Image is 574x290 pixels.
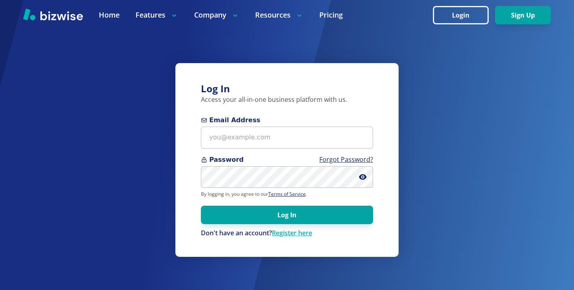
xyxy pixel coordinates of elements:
a: Terms of Service [268,191,306,197]
button: Login [433,6,489,24]
input: you@example.com [201,127,373,149]
button: Log In [201,206,373,224]
span: Email Address [201,115,373,125]
a: Sign Up [495,12,551,19]
a: Forgot Password? [319,155,373,164]
p: Access your all-in-one business platform with us. [201,95,373,104]
img: Bizwise Logo [23,8,83,20]
div: Don't have an account?Register here [201,229,373,238]
h3: Log In [201,82,373,95]
span: Password [201,155,373,165]
p: Features [136,10,178,20]
p: Company [194,10,239,20]
a: Pricing [319,10,343,20]
p: By logging in, you agree to our . [201,191,373,197]
button: Sign Up [495,6,551,24]
a: Home [99,10,120,20]
a: Login [433,12,495,19]
p: Resources [255,10,303,20]
a: Register here [272,228,312,237]
p: Don't have an account? [201,229,373,238]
